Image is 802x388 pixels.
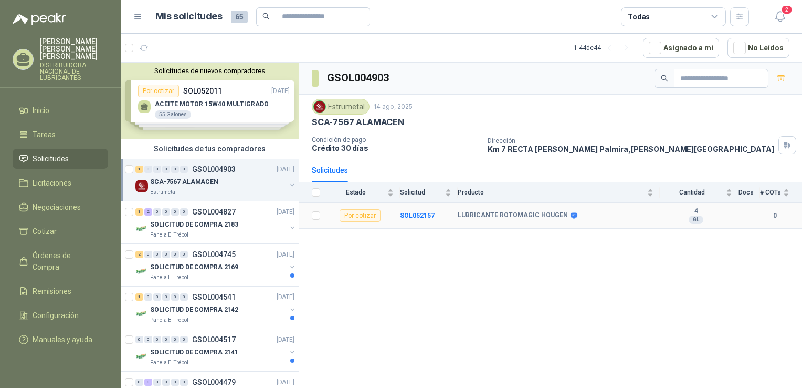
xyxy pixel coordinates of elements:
[150,316,188,324] p: Panela El Trébol
[13,173,108,193] a: Licitaciones
[150,273,188,282] p: Panela El Trébol
[180,379,188,386] div: 0
[33,153,69,165] span: Solicitudes
[33,226,57,237] span: Cotizar
[135,350,148,363] img: Company Logo
[488,145,774,154] p: Km 7 RECTA [PERSON_NAME] Palmira , [PERSON_NAME][GEOGRAPHIC_DATA]
[760,189,781,196] span: # COTs
[262,13,270,20] span: search
[162,336,170,343] div: 0
[628,11,650,23] div: Todas
[135,222,148,235] img: Company Logo
[153,336,161,343] div: 0
[400,189,443,196] span: Solicitud
[192,336,236,343] p: GSOL004517
[135,206,297,239] a: 1 2 0 0 0 0 GSOL004827[DATE] Company LogoSOLICITUD DE COMPRA 2183Panela El Trébol
[326,182,400,203] th: Estado
[135,333,297,367] a: 0 0 0 0 0 0 GSOL004517[DATE] Company LogoSOLICITUD DE COMPRA 2141Panela El Trébol
[340,209,381,222] div: Por cotizar
[13,197,108,217] a: Negociaciones
[738,182,760,203] th: Docs
[312,117,404,128] p: SCA-7567 ALAMACEN
[180,166,188,173] div: 0
[13,149,108,169] a: Solicitudes
[192,208,236,216] p: GSOL004827
[180,336,188,343] div: 0
[760,211,789,221] b: 0
[13,305,108,325] a: Configuración
[162,208,170,216] div: 0
[135,208,143,216] div: 1
[13,281,108,301] a: Remisiones
[135,308,148,320] img: Company Logo
[400,182,458,203] th: Solicitud
[171,379,179,386] div: 0
[144,293,152,301] div: 0
[312,165,348,176] div: Solicitudes
[277,335,294,345] p: [DATE]
[150,305,238,315] p: SOLICITUD DE COMPRA 2142
[162,251,170,258] div: 0
[781,5,793,15] span: 2
[277,165,294,175] p: [DATE]
[33,105,49,116] span: Inicio
[326,189,385,196] span: Estado
[13,330,108,350] a: Manuales y ayuda
[277,250,294,260] p: [DATE]
[33,201,81,213] span: Negociaciones
[192,293,236,301] p: GSOL004541
[40,38,108,60] p: [PERSON_NAME] [PERSON_NAME] [PERSON_NAME]
[150,231,188,239] p: Panela El Trébol
[144,251,152,258] div: 0
[150,348,238,358] p: SOLICITUD DE COMPRA 2141
[171,251,179,258] div: 0
[153,293,161,301] div: 0
[488,137,774,145] p: Dirección
[150,177,218,187] p: SCA-7567 ALAMACEN
[13,246,108,277] a: Órdenes de Compra
[162,166,170,173] div: 0
[314,101,325,113] img: Company Logo
[760,182,802,203] th: # COTs
[135,163,297,197] a: 1 0 0 0 0 0 GSOL004903[DATE] Company LogoSCA-7567 ALAMACENEstrumetal
[155,9,223,24] h1: Mis solicitudes
[144,208,152,216] div: 2
[150,262,238,272] p: SOLICITUD DE COMPRA 2169
[150,220,238,230] p: SOLICITUD DE COMPRA 2183
[135,293,143,301] div: 1
[374,102,413,112] p: 14 ago, 2025
[192,166,236,173] p: GSOL004903
[312,136,479,144] p: Condición de pago
[660,207,732,216] b: 4
[771,7,789,26] button: 2
[171,166,179,173] div: 0
[162,379,170,386] div: 0
[180,208,188,216] div: 0
[171,208,179,216] div: 0
[277,292,294,302] p: [DATE]
[144,336,152,343] div: 0
[125,67,294,75] button: Solicitudes de nuevos compradores
[135,248,297,282] a: 2 0 0 0 0 0 GSOL004745[DATE] Company LogoSOLICITUD DE COMPRA 2169Panela El Trébol
[13,13,66,25] img: Logo peakr
[144,166,152,173] div: 0
[13,125,108,145] a: Tareas
[150,359,188,367] p: Panela El Trébol
[162,293,170,301] div: 0
[171,293,179,301] div: 0
[153,166,161,173] div: 0
[153,208,161,216] div: 0
[192,251,236,258] p: GSOL004745
[33,285,71,297] span: Remisiones
[121,63,299,139] div: Solicitudes de nuevos compradoresPor cotizarSOL052011[DATE] ACEITE MOTOR 15W40 MULTIGRADO55 Galon...
[458,211,568,220] b: LUBRICANTE ROTOMAGIC HOUGEN
[400,212,435,219] a: SOL052157
[153,379,161,386] div: 0
[135,265,148,278] img: Company Logo
[135,251,143,258] div: 2
[660,182,738,203] th: Cantidad
[33,310,79,321] span: Configuración
[661,75,668,82] span: search
[192,379,236,386] p: GSOL004479
[144,379,152,386] div: 3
